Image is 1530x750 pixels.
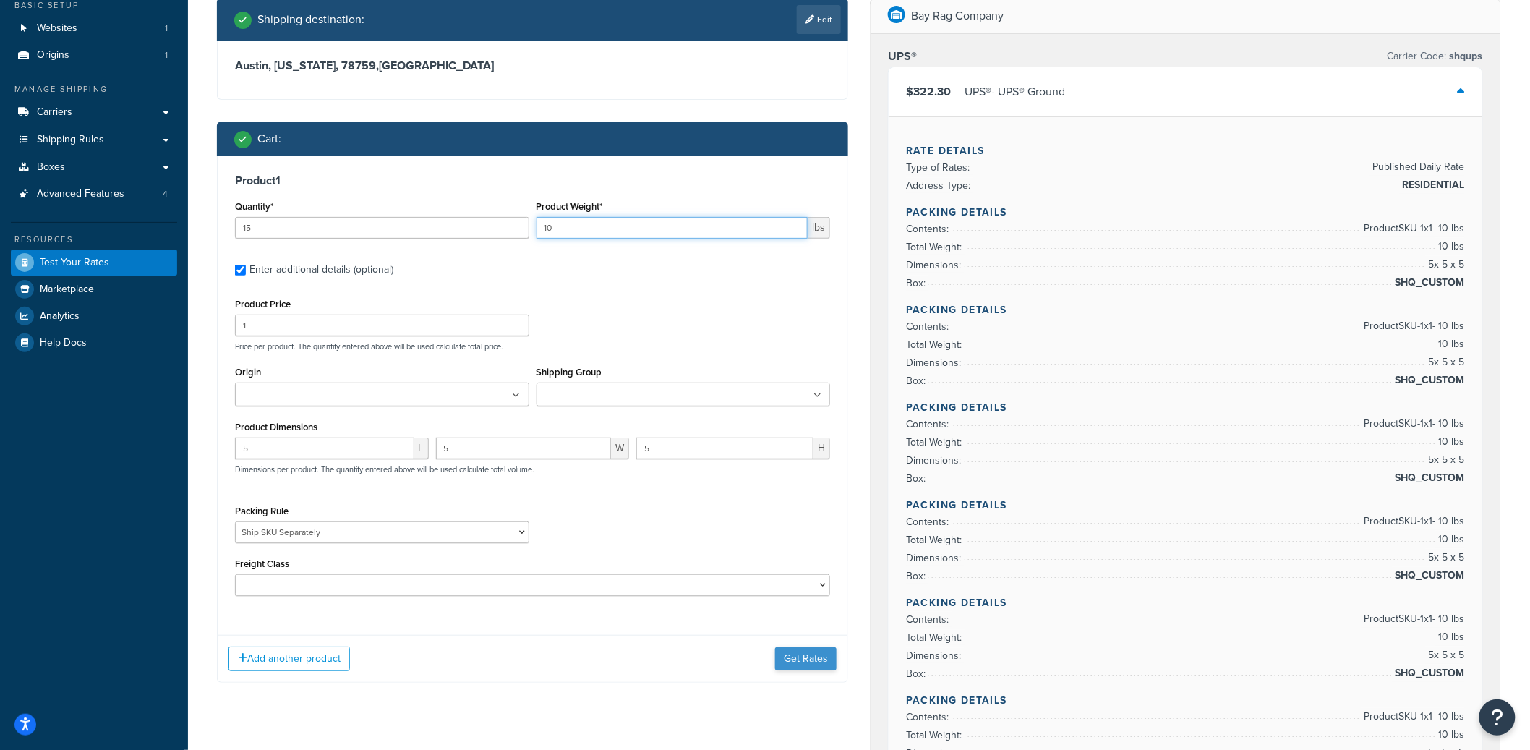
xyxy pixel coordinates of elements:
[235,299,291,310] label: Product Price
[235,422,317,432] label: Product Dimensions
[1361,610,1465,628] span: Product SKU-1 x 1 - 10 lbs
[11,42,177,69] a: Origins1
[1479,699,1516,736] button: Open Resource Center
[257,132,281,145] h2: Cart :
[235,217,529,239] input: 0
[1392,469,1465,487] span: SHQ_CUSTOM
[611,438,629,459] span: W
[40,284,94,296] span: Marketplace
[11,234,177,246] div: Resources
[906,160,973,175] span: Type of Rates:
[235,201,273,212] label: Quantity*
[11,154,177,181] a: Boxes
[775,647,837,670] button: Get Rates
[11,181,177,208] li: Advanced Features
[228,647,350,671] button: Add another product
[906,83,951,100] span: $322.30
[1361,513,1465,530] span: Product SKU-1 x 1 - 10 lbs
[1435,726,1465,743] span: 10 lbs
[906,630,965,645] span: Total Weight:
[906,612,952,627] span: Contents:
[1392,665,1465,682] span: SHQ_CUSTOM
[11,276,177,302] a: Marketplace
[1447,48,1483,64] span: shqups
[906,239,965,255] span: Total Weight:
[11,330,177,356] a: Help Docs
[11,127,177,153] a: Shipping Rules
[1361,708,1465,725] span: Product SKU-1 x 1 - 10 lbs
[906,550,965,566] span: Dimensions:
[235,558,289,569] label: Freight Class
[906,514,952,529] span: Contents:
[1435,238,1465,255] span: 10 lbs
[414,438,429,459] span: L
[37,161,65,174] span: Boxes
[37,49,69,61] span: Origins
[906,337,965,352] span: Total Weight:
[1361,415,1465,432] span: Product SKU-1 x 1 - 10 lbs
[906,276,929,291] span: Box:
[1425,647,1465,664] span: 5 x 5 x 5
[1435,433,1465,451] span: 10 lbs
[40,310,80,323] span: Analytics
[906,728,965,743] span: Total Weight:
[37,22,77,35] span: Websites
[1392,372,1465,389] span: SHQ_CUSTOM
[537,217,808,239] input: 0.00
[37,188,124,200] span: Advanced Features
[906,319,952,334] span: Contents:
[906,143,1465,158] h4: Rate Details
[808,217,830,239] span: lbs
[906,568,929,584] span: Box:
[11,99,177,126] a: Carriers
[249,260,393,280] div: Enter additional details (optional)
[906,666,929,681] span: Box:
[1425,354,1465,371] span: 5 x 5 x 5
[165,49,168,61] span: 1
[813,438,830,459] span: H
[906,693,1465,708] h4: Packing Details
[906,205,1465,220] h4: Packing Details
[11,250,177,276] a: Test Your Rates
[1361,220,1465,237] span: Product SKU-1 x 1 - 10 lbs
[11,15,177,42] a: Websites1
[906,302,1465,318] h4: Packing Details
[235,506,289,516] label: Packing Rule
[537,201,603,212] label: Product Weight*
[906,355,965,370] span: Dimensions:
[11,83,177,95] div: Manage Shipping
[40,337,87,349] span: Help Docs
[906,471,929,486] span: Box:
[965,82,1065,102] div: UPS® - UPS® Ground
[906,532,965,547] span: Total Weight:
[37,134,104,146] span: Shipping Rules
[911,6,1004,26] p: Bay Rag Company
[235,59,830,73] h3: Austin, [US_STATE], 78759 , [GEOGRAPHIC_DATA]
[1435,336,1465,353] span: 10 lbs
[11,42,177,69] li: Origins
[906,595,1465,610] h4: Packing Details
[906,221,952,236] span: Contents:
[1392,274,1465,291] span: SHQ_CUSTOM
[906,453,965,468] span: Dimensions:
[11,303,177,329] li: Analytics
[906,400,1465,415] h4: Packing Details
[11,15,177,42] li: Websites
[1361,318,1465,335] span: Product SKU-1 x 1 - 10 lbs
[165,22,168,35] span: 1
[1388,46,1483,67] p: Carrier Code:
[906,709,952,725] span: Contents:
[235,367,261,378] label: Origin
[163,188,168,200] span: 4
[231,464,534,474] p: Dimensions per product. The quantity entered above will be used calculate total volume.
[1369,158,1465,176] span: Published Daily Rate
[1435,531,1465,548] span: 10 lbs
[231,341,834,351] p: Price per product. The quantity entered above will be used calculate total price.
[11,181,177,208] a: Advanced Features4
